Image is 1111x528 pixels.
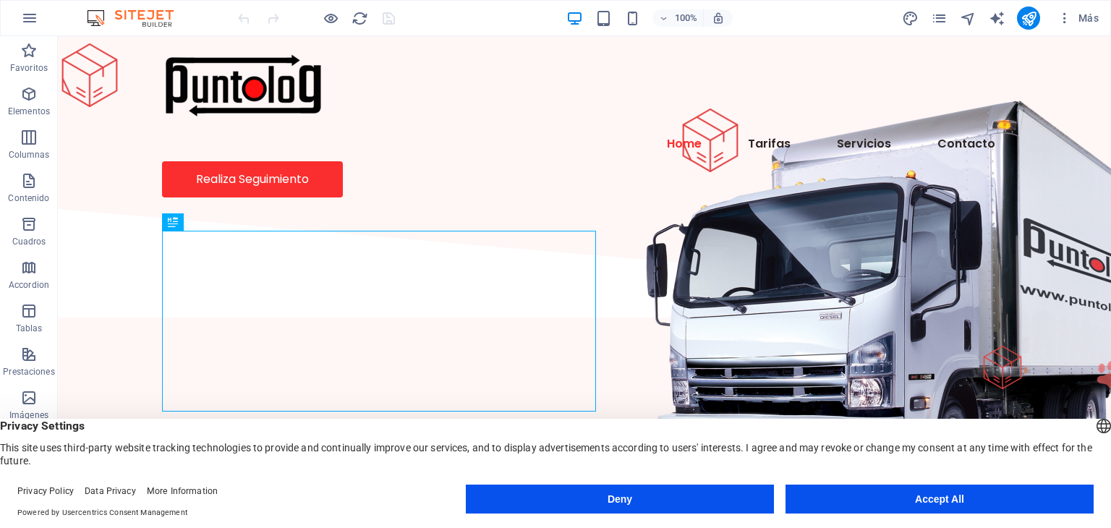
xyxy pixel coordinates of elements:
[3,366,54,378] p: Prestaciones
[9,279,49,291] p: Accordion
[83,9,192,27] img: Editor Logo
[902,10,919,27] i: Diseño (Ctrl+Alt+Y)
[12,236,46,247] p: Cuadros
[9,149,50,161] p: Columnas
[652,9,704,27] button: 100%
[16,323,43,334] p: Tablas
[960,10,976,27] i: Navegador
[712,12,725,25] i: Al redimensionar, ajustar el nivel de zoom automáticamente para ajustarse al dispositivo elegido.
[988,9,1005,27] button: text_generator
[8,192,49,204] p: Contenido
[930,9,948,27] button: pages
[351,9,368,27] button: reload
[674,9,697,27] h6: 100%
[959,9,976,27] button: navigator
[322,9,339,27] button: Haz clic para salir del modo de previsualización y seguir editando
[1017,7,1040,30] button: publish
[10,62,48,74] p: Favoritos
[901,9,919,27] button: design
[352,10,368,27] i: Volver a cargar página
[1057,11,1099,25] span: Más
[1021,10,1037,27] i: Publicar
[989,10,1005,27] i: AI Writer
[8,106,50,117] p: Elementos
[1052,7,1104,30] button: Más
[931,10,948,27] i: Páginas (Ctrl+Alt+S)
[9,409,48,421] p: Imágenes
